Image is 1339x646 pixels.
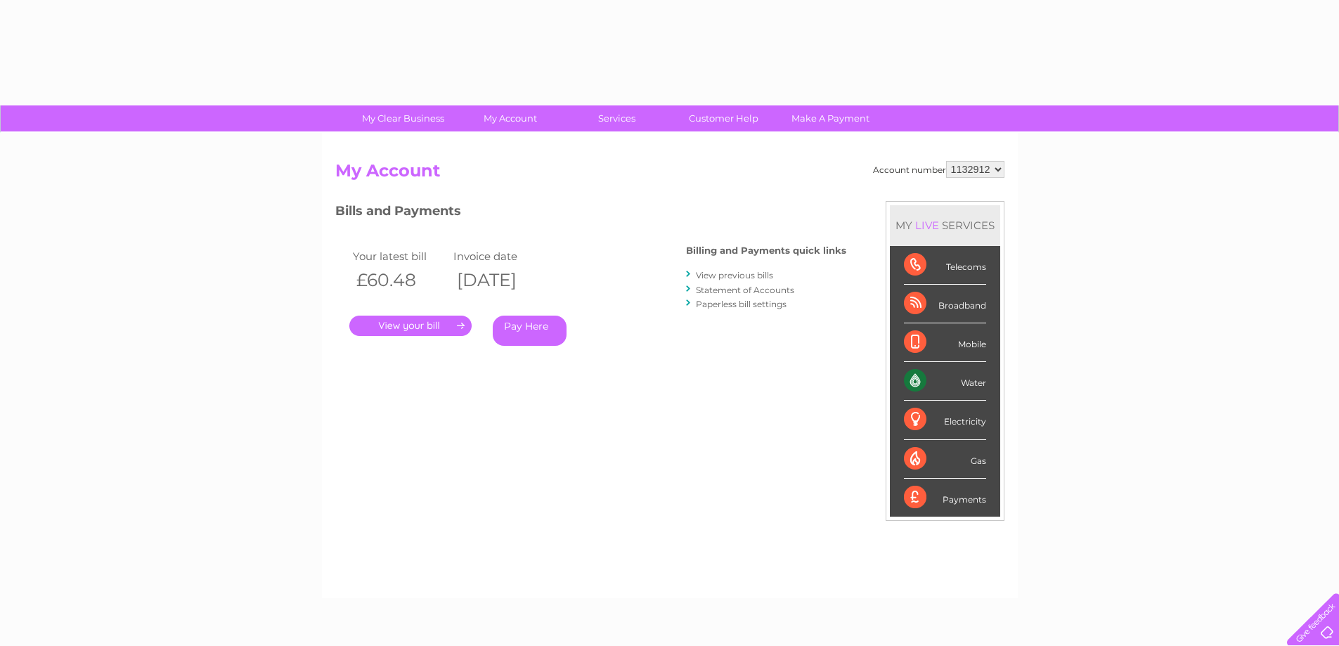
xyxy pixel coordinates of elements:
h3: Bills and Payments [335,201,846,226]
div: LIVE [912,219,942,232]
a: . [349,316,472,336]
a: Customer Help [666,105,782,131]
div: Telecoms [904,246,986,285]
div: Gas [904,440,986,479]
h4: Billing and Payments quick links [686,245,846,256]
a: My Account [452,105,568,131]
td: Your latest bill [349,247,451,266]
a: Make A Payment [772,105,888,131]
div: Payments [904,479,986,517]
th: £60.48 [349,266,451,295]
div: Water [904,362,986,401]
div: Mobile [904,323,986,362]
h2: My Account [335,161,1004,188]
a: View previous bills [696,270,773,280]
div: Account number [873,161,1004,178]
th: [DATE] [450,266,551,295]
div: Electricity [904,401,986,439]
a: Services [559,105,675,131]
a: Paperless bill settings [696,299,787,309]
a: Pay Here [493,316,567,346]
a: Statement of Accounts [696,285,794,295]
a: My Clear Business [345,105,461,131]
div: Broadband [904,285,986,323]
div: MY SERVICES [890,205,1000,245]
td: Invoice date [450,247,551,266]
